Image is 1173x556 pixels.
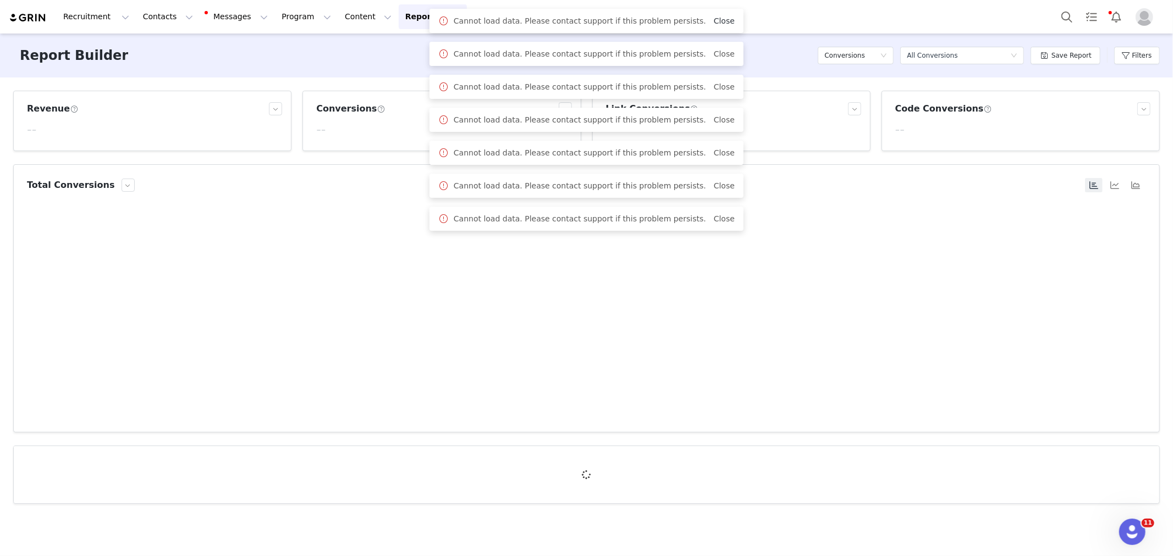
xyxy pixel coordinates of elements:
[454,180,706,192] span: Cannot load data. Please contact support if this problem persists.
[512,4,575,29] a: Community
[467,4,511,29] a: Brands
[13,446,1160,504] article: Conversions
[714,115,735,124] a: Close
[714,214,735,223] a: Close
[454,48,706,60] span: Cannot load data. Please contact support if this problem persists.
[27,120,36,140] h5: --
[57,4,136,29] button: Recruitment
[895,120,905,140] h5: --
[907,47,957,64] div: All Conversions
[27,179,115,192] h3: Total Conversions
[1104,4,1128,29] button: Notifications
[1031,47,1100,64] button: Save Report
[714,82,735,91] a: Close
[200,4,274,29] button: Messages
[895,102,992,115] h3: Code Conversions
[9,13,47,23] img: grin logo
[338,4,398,29] button: Content
[27,102,78,115] h3: Revenue
[20,46,128,65] h3: Report Builder
[454,81,706,93] span: Cannot load data. Please contact support if this problem persists.
[714,49,735,58] a: Close
[1142,519,1154,527] span: 11
[606,102,699,115] h3: Link Conversions
[714,16,735,25] a: Close
[316,102,385,115] h3: Conversions
[1129,8,1164,26] button: Profile
[1119,519,1146,545] iframe: Intercom live chat
[1080,4,1104,29] a: Tasks
[454,15,706,27] span: Cannot load data. Please contact support if this problem persists.
[1114,47,1160,64] button: Filters
[454,114,706,126] span: Cannot load data. Please contact support if this problem persists.
[714,181,735,190] a: Close
[275,4,338,29] button: Program
[136,4,200,29] button: Contacts
[1011,52,1017,60] i: icon: down
[399,4,467,29] button: Reporting
[880,52,887,60] i: icon: down
[454,213,706,225] span: Cannot load data. Please contact support if this problem persists.
[454,147,706,159] span: Cannot load data. Please contact support if this problem persists.
[316,120,326,140] h5: --
[714,148,735,157] a: Close
[1055,4,1079,29] button: Search
[1136,8,1153,26] img: placeholder-profile.jpg
[824,47,865,64] h5: Conversions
